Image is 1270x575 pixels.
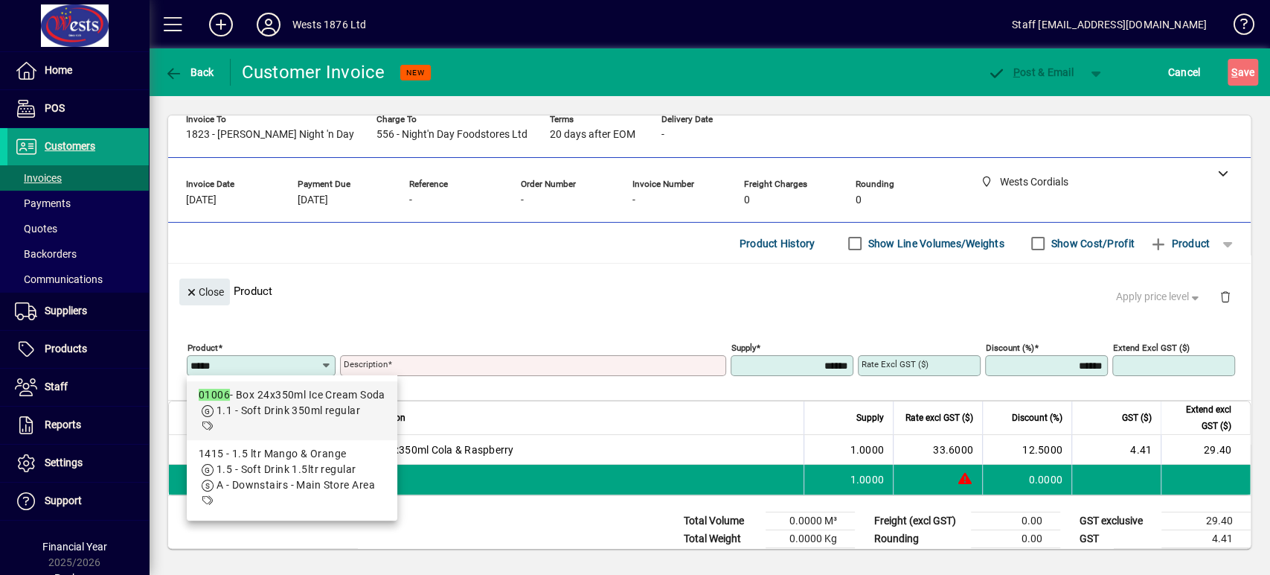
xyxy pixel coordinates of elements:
[7,216,149,241] a: Quotes
[217,463,356,475] span: 1.5 - Soft Drink 1.5ltr regular
[7,165,149,191] a: Invoices
[1208,290,1243,303] app-page-header-button: Delete
[1013,66,1020,78] span: P
[298,194,328,206] span: [DATE]
[344,359,388,369] mat-label: Description
[376,129,527,141] span: 556 - Night'n Day Foodstores Ltd
[7,445,149,482] a: Settings
[1170,401,1231,434] span: Extend excl GST ($)
[45,495,82,506] span: Support
[1208,279,1243,314] button: Delete
[7,90,149,127] a: POS
[550,129,635,141] span: 20 days after EOM
[199,446,385,462] div: 1415 - 1.5 ltr Mango & Orange
[1116,289,1202,305] span: Apply price level
[856,194,862,206] span: 0
[850,472,885,487] span: 1.0000
[187,381,397,440] mat-option: 01006 - Box 24x350ml Ice Cream Soda
[766,530,855,548] td: 0.0000 Kg
[7,293,149,330] a: Suppliers
[856,410,884,426] span: Supply
[1161,435,1250,465] td: 29.40
[360,442,513,457] span: Box 24x350ml Cola & Raspberry
[734,230,821,257] button: Product History
[199,387,385,403] div: - Box 24x350ml Ice Cream Soda
[197,11,245,38] button: Add
[1161,530,1251,548] td: 4.41
[45,305,87,317] span: Suppliers
[1072,512,1161,530] td: GST exclusive
[164,66,214,78] span: Back
[986,343,1034,353] mat-label: Discount (%)
[987,66,1074,78] span: ost & Email
[45,140,95,152] span: Customers
[1113,343,1190,353] mat-label: Extend excl GST ($)
[971,530,1060,548] td: 0.00
[15,223,57,235] span: Quotes
[982,465,1071,495] td: 0.0000
[168,264,1251,318] div: Product
[217,404,360,416] span: 1.1 - Soft Drink 350ml regular
[740,232,815,255] span: Product History
[676,512,766,530] td: Total Volume
[1071,435,1161,465] td: 4.41
[45,381,68,393] span: Staff
[731,343,756,353] mat-label: Supply
[45,343,87,355] span: Products
[1231,60,1254,84] span: ave
[1161,512,1251,530] td: 29.40
[42,541,107,553] span: Financial Year
[292,13,366,36] div: Wests 1876 Ltd
[7,241,149,267] a: Backorders
[661,129,664,141] span: -
[676,530,766,548] td: Total Weight
[45,64,72,76] span: Home
[7,483,149,520] a: Support
[7,331,149,368] a: Products
[245,11,292,38] button: Profile
[15,248,77,260] span: Backorders
[905,410,973,426] span: Rate excl GST ($)
[45,457,83,468] span: Settings
[15,172,62,184] span: Invoices
[409,194,412,206] span: -
[982,435,1071,465] td: 12.5000
[766,512,855,530] td: 0.0000 M³
[45,419,81,431] span: Reports
[15,197,71,209] span: Payments
[1048,236,1135,251] label: Show Cost/Profit
[179,279,230,305] button: Close
[187,440,397,515] mat-option: 1415 - 1.5 ltr Mango & Orange
[199,389,230,401] em: 01006
[1228,59,1258,86] button: Save
[217,479,375,491] span: A - Downstairs - Main Store Area
[344,376,714,392] mat-error: Required
[7,267,149,292] a: Communications
[1072,548,1161,567] td: GST inclusive
[186,129,354,141] span: 1823 - [PERSON_NAME] Night 'n Day
[406,68,425,77] span: NEW
[1012,13,1207,36] div: Staff [EMAIL_ADDRESS][DOMAIN_NAME]
[862,359,929,369] mat-label: Rate excl GST ($)
[1231,66,1237,78] span: S
[867,530,971,548] td: Rounding
[176,285,234,298] app-page-header-button: Close
[7,407,149,444] a: Reports
[744,194,750,206] span: 0
[1122,410,1152,426] span: GST ($)
[902,442,973,457] div: 33.6000
[1110,284,1208,311] button: Apply price level
[149,59,231,86] app-page-header-button: Back
[980,59,1081,86] button: Post & Email
[242,60,385,84] div: Customer Invoice
[1161,548,1251,567] td: 33.81
[15,273,103,285] span: Communications
[632,194,635,206] span: -
[850,442,885,457] span: 1.0000
[1012,410,1062,426] span: Discount (%)
[187,343,218,353] mat-label: Product
[185,280,224,305] span: Close
[865,236,1004,251] label: Show Line Volumes/Weights
[867,512,971,530] td: Freight (excl GST)
[7,369,149,406] a: Staff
